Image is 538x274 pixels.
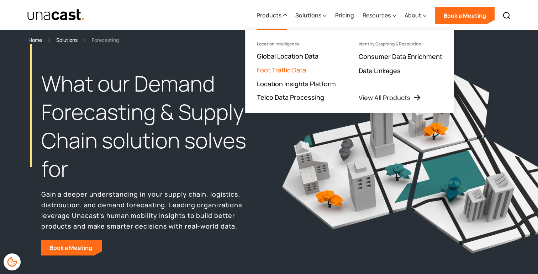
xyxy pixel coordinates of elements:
[92,36,119,44] div: Forecasting
[359,66,401,75] a: Data Linkages
[41,189,255,231] p: Gain a deeper understanding in your supply chain, logistics, distribution, and demand forecasting...
[56,36,78,44] a: Solutions
[363,11,391,20] div: Resources
[28,36,42,44] a: Home
[405,11,421,20] div: About
[405,1,427,30] div: About
[295,11,321,20] div: Solutions
[257,1,287,30] div: Products
[27,9,85,21] a: home
[257,80,336,88] a: Location Insights Platform
[359,93,421,102] a: View All Products
[257,42,300,46] div: Location Intelligence
[335,1,354,30] a: Pricing
[363,1,396,30] div: Resources
[257,66,306,74] a: Foot Traffic Data
[257,11,281,20] div: Products
[41,240,102,256] a: Book a Meeting
[295,1,327,30] div: Solutions
[257,93,324,102] a: Telco Data Processing
[41,70,255,183] h1: What our Demand Forecasting & Supply Chain solution solves for
[359,42,421,46] div: Identity Graphing & Resolution
[359,52,442,61] a: Consumer Data Enrichment
[245,30,454,113] nav: Products
[502,11,511,20] img: Search icon
[257,52,318,60] a: Global Location Data
[435,7,495,24] a: Book a Meeting
[4,253,21,270] div: Cookie Preferences
[27,9,85,21] img: Unacast text logo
